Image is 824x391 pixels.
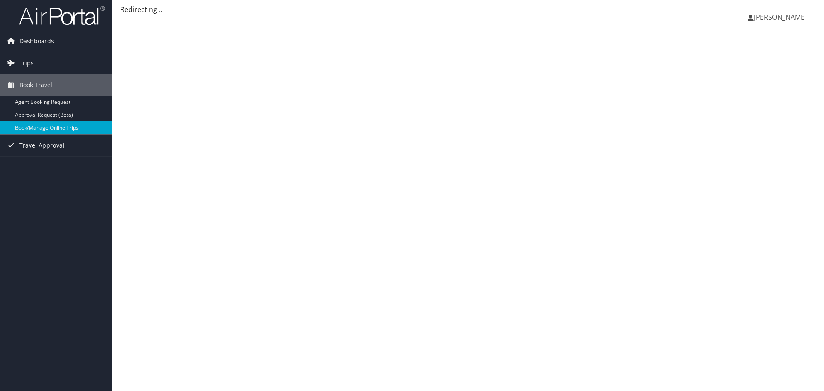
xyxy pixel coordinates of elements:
[19,74,52,96] span: Book Travel
[19,6,105,26] img: airportal-logo.png
[748,4,815,30] a: [PERSON_NAME]
[19,30,54,52] span: Dashboards
[19,52,34,74] span: Trips
[120,4,815,15] div: Redirecting...
[19,135,64,156] span: Travel Approval
[754,12,807,22] span: [PERSON_NAME]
